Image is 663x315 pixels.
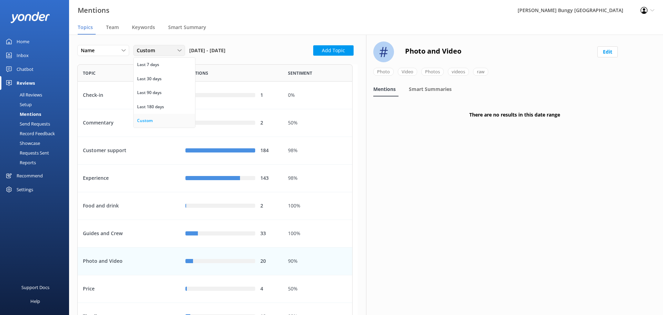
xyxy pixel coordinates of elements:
div: row [77,275,353,303]
div: 98% [288,175,347,182]
div: row [77,220,353,248]
div: Record Feedback [4,129,55,138]
span: Mentions [373,86,396,93]
div: Photo and Video [78,248,180,275]
div: Photo [373,68,394,76]
div: 143 [260,175,278,182]
span: Keywords [132,24,155,31]
h3: Mentions [78,5,109,16]
span: Mentions [185,70,208,76]
div: 98% [288,147,347,155]
div: Guides and Crew [78,220,180,248]
h4: There are no results in this date range [469,111,560,119]
span: Topic [83,70,96,76]
div: Reports [4,158,36,167]
div: 100% [288,230,347,238]
div: row [77,109,353,137]
div: Inbox [17,48,29,62]
span: Sentiment [288,70,312,76]
a: Setup [4,100,69,109]
div: Send Requests [4,119,50,129]
div: Showcase [4,138,40,148]
div: Recommend [17,169,43,183]
div: row [77,248,353,275]
div: Commentary [78,109,180,137]
div: 0% [288,92,347,99]
div: 90% [288,258,347,265]
button: Edit [597,46,618,57]
div: Price [78,275,180,303]
div: Customer support [78,137,180,165]
span: Team [106,24,119,31]
span: Name [81,47,99,54]
a: Record Feedback [4,129,69,138]
div: Photos [421,68,444,76]
div: Food and drink [78,192,180,220]
div: 184 [260,147,278,155]
span: Smart Summary [168,24,206,31]
div: row [77,165,353,192]
a: Mentions [4,109,69,119]
a: Requests Sent [4,148,69,158]
div: 33 [260,230,278,238]
div: # [373,41,394,62]
div: 100% [288,202,347,210]
div: Chatbot [17,62,33,76]
span: Topics [78,24,93,31]
div: 20 [260,258,278,265]
span: Smart Summaries [409,86,452,93]
div: 2 [260,119,278,127]
div: Mentions [4,109,41,119]
div: 1 [260,92,278,99]
button: Add Topic [313,45,354,56]
div: row [77,192,353,220]
div: Last 180 days [137,103,164,110]
div: 2 [260,202,278,210]
div: Custom [137,117,153,124]
div: row [77,82,353,109]
div: Check-in [78,82,180,109]
span: [DATE] - [DATE] [189,45,225,56]
div: row [77,137,353,165]
div: Last 30 days [137,75,162,82]
span: Custom [137,47,159,54]
div: Requests Sent [4,148,49,158]
div: Reviews [17,76,35,90]
div: 50% [288,119,347,127]
a: Reports [4,158,69,167]
div: Setup [4,100,32,109]
div: Support Docs [21,280,49,294]
a: All Reviews [4,90,69,100]
div: All Reviews [4,90,42,100]
div: 50% [288,285,347,293]
div: Last 7 days [137,61,159,68]
div: Settings [17,183,33,196]
div: 4 [260,285,278,293]
div: Home [17,35,29,48]
div: Last 90 days [137,89,162,96]
a: Showcase [4,138,69,148]
img: yonder-white-logo.png [10,12,50,23]
a: Send Requests [4,119,69,129]
div: videos [448,68,469,76]
div: Experience [78,165,180,192]
h2: Photo and Video [405,41,461,61]
div: Video [398,68,417,76]
div: Help [30,294,40,308]
div: raw [473,68,488,76]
